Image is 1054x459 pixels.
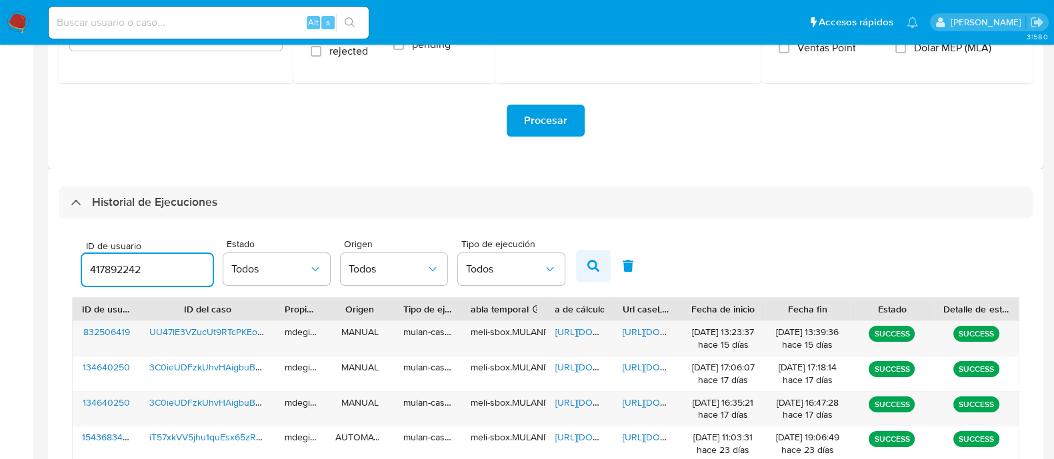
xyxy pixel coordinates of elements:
[1030,15,1044,29] a: Salir
[950,16,1025,29] p: martin.degiuli@mercadolibre.com
[907,17,918,28] a: Notificaciones
[49,14,369,31] input: Buscar usuario o caso...
[819,15,893,29] span: Accesos rápidos
[1026,31,1047,42] span: 3.158.0
[326,16,330,29] span: s
[308,16,319,29] span: Alt
[336,13,363,32] button: search-icon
